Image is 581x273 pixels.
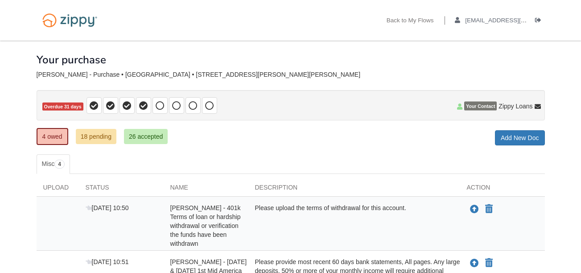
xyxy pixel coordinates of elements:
[164,183,248,196] div: Name
[37,183,79,196] div: Upload
[460,183,545,196] div: Action
[37,154,70,174] a: Misc
[42,103,83,111] span: Overdue 31 days
[464,102,497,111] span: Your Contact
[465,17,567,24] span: andcook84@outlook.com
[86,204,129,211] span: [DATE] 10:50
[170,204,241,247] span: [PERSON_NAME] - 401k Terms of loan or hardship withdrawal or verification the funds have been wit...
[469,257,480,269] button: Upload Andrea Reinhart - June & July 2025 1st Mid America CU statements - Transaction history fro...
[86,258,129,265] span: [DATE] 10:51
[248,183,460,196] div: Description
[469,203,480,215] button: Upload Andrea Reinhart - 401k Terms of loan or hardship withdrawal or verification the funds have...
[535,17,545,26] a: Log out
[124,129,168,144] a: 26 accepted
[484,258,494,269] button: Declare Andrea Reinhart - June & July 2025 1st Mid America CU statements - Transaction history fr...
[37,71,545,79] div: [PERSON_NAME] - Purchase • [GEOGRAPHIC_DATA] • [STREET_ADDRESS][PERSON_NAME][PERSON_NAME]
[37,54,106,66] h1: Your purchase
[79,183,164,196] div: Status
[484,204,494,215] button: Declare Andrea Reinhart - 401k Terms of loan or hardship withdrawal or verification the funds hav...
[455,17,568,26] a: edit profile
[76,129,116,144] a: 18 pending
[387,17,434,26] a: Back to My Flows
[37,9,103,32] img: Logo
[248,203,460,248] div: Please upload the terms of withdrawal for this account.
[37,128,68,145] a: 4 owed
[499,102,532,111] span: Zippy Loans
[495,130,545,145] a: Add New Doc
[54,160,65,169] span: 4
